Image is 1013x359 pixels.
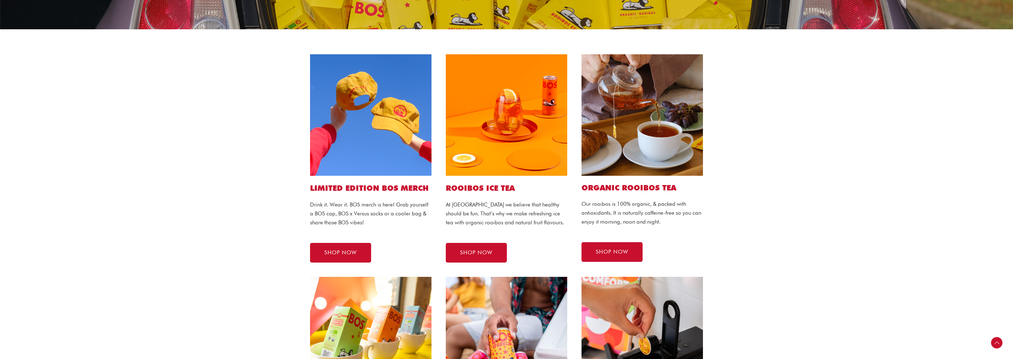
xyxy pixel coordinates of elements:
[582,54,703,176] img: bos tea bags website1
[324,250,357,255] span: SHOP NOW
[310,200,431,227] p: Drink it. Wear it. BOS merch is here! Grab yourself a BOS cap, BOS x Versus socks or a cooler bag...
[582,242,643,262] a: SHOP NOW
[446,243,507,263] a: SHOP NOW
[582,183,703,193] h2: Organic ROOIBOS TEA
[446,200,567,227] p: At [GEOGRAPHIC_DATA] we believe that healthy should be fun. That’s why we make refreshing ice tea...
[310,183,431,193] h1: LIMITED EDITION BOS MERCH
[596,249,628,255] span: SHOP NOW
[310,54,431,176] img: bos cap
[460,250,493,255] span: SHOP NOW
[582,200,703,226] p: Our rooibos is 100% organic, & packed with antioxidants. It is naturally caffeine-free so you can...
[446,183,567,193] h1: ROOIBOS ICE TEA
[310,243,371,263] a: SHOP NOW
